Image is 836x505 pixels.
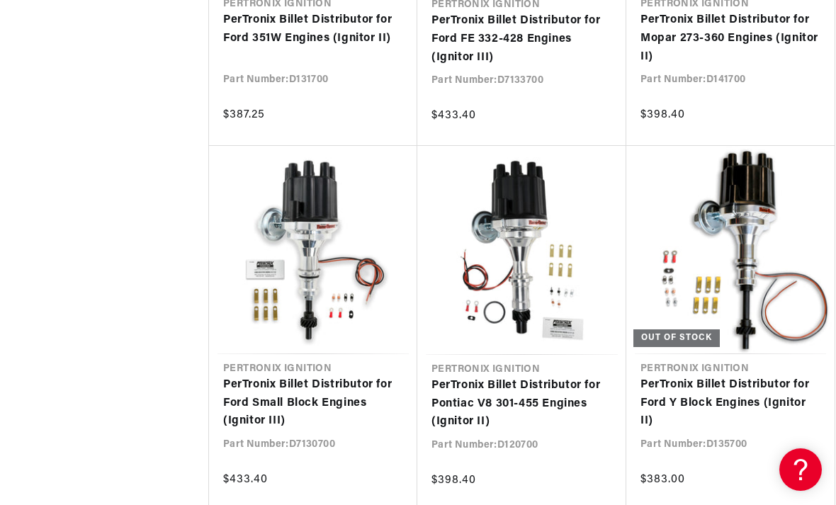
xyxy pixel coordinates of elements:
[431,377,612,431] a: PerTronix Billet Distributor for Pontiac V8 301-455 Engines (Ignitor II)
[640,11,820,66] a: PerTronix Billet Distributor for Mopar 273-360 Engines (Ignitor II)
[431,12,612,67] a: PerTronix Billet Distributor for Ford FE 332-428 Engines (Ignitor III)
[223,11,403,47] a: PerTronix Billet Distributor for Ford 351W Engines (Ignitor II)
[640,376,820,431] a: PerTronix Billet Distributor for Ford Y Block Engines (Ignitor II)
[223,376,403,431] a: PerTronix Billet Distributor for Ford Small Block Engines (Ignitor III)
